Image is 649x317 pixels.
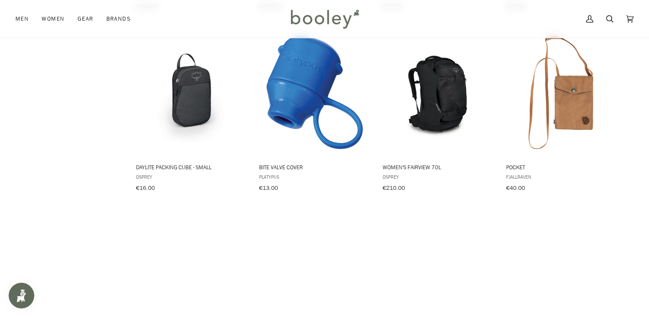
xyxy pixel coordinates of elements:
a: Daylite Packing Cube - Small [135,28,248,195]
span: Pocket [506,163,617,171]
span: Daylite Packing Cube - Small [136,163,247,171]
a: Bite Valve Cover [258,28,371,195]
img: Fjallraven Pocket Khaki Dust - Booley Galway [504,36,618,149]
img: Osprey Daylite Packing Cube - Small Black - Booley Galway [135,36,248,149]
span: Women's Fairview 70L [383,163,494,171]
iframe: Button to open loyalty program pop-up [9,283,34,308]
span: Bite Valve Cover [259,163,370,171]
img: Booley [287,6,362,31]
span: €13.00 [259,184,278,192]
span: Platypus [259,173,370,180]
span: Osprey [136,173,247,180]
span: Gear [78,15,94,23]
img: Osprey Women's Fairview 70L Black - Booley Galway [381,36,495,149]
a: Pocket [504,28,618,195]
a: Women's Fairview 70L [381,28,495,195]
span: €40.00 [506,184,525,192]
span: Women [42,15,64,23]
img: Platypus Bite Valve Cover - Booley Galway [258,36,371,149]
span: €210.00 [383,184,405,192]
span: Osprey [383,173,494,180]
span: €16.00 [136,184,155,192]
span: Fjallraven [506,173,617,180]
span: Men [15,15,29,23]
span: Brands [106,15,131,23]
